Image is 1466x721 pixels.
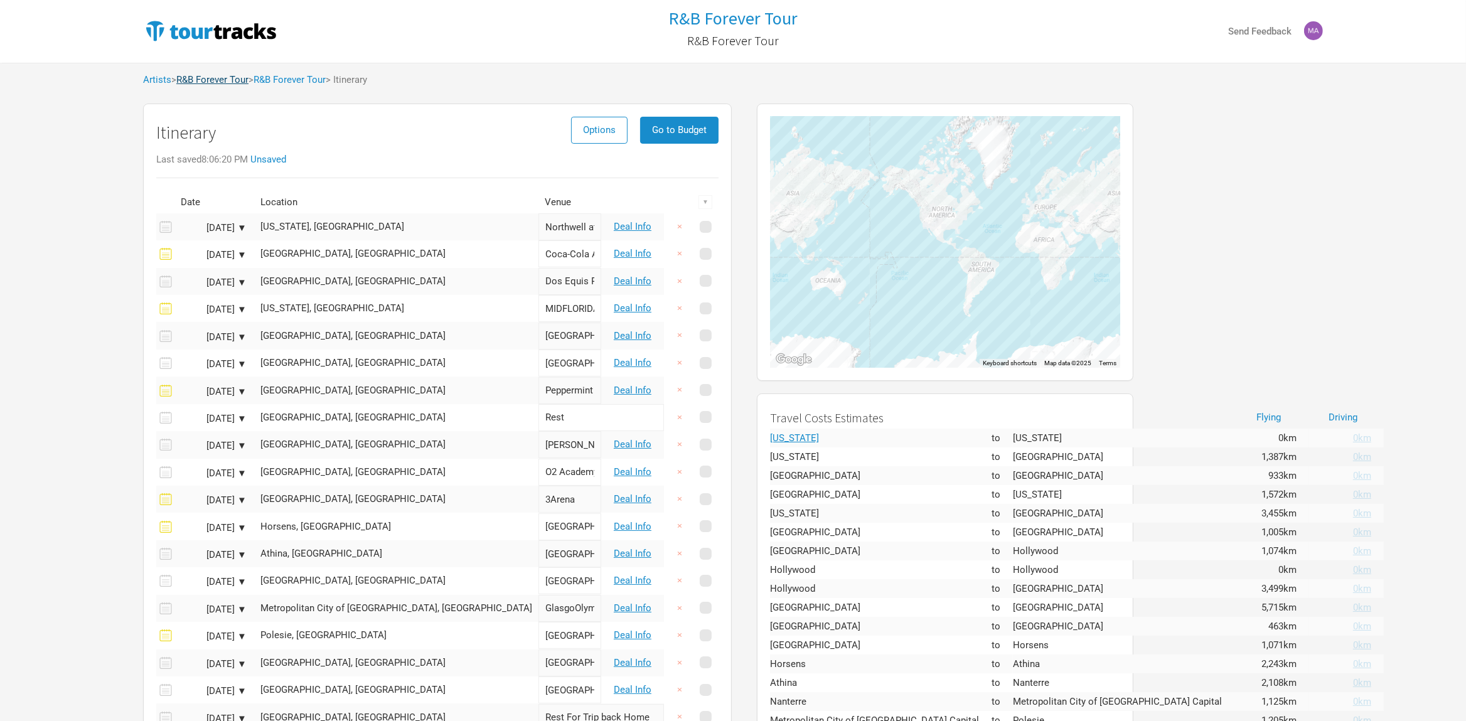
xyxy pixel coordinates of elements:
[1309,641,1371,650] a: Change Travel Calculation Type To Driving
[260,631,532,640] div: Polesie, Poland
[260,249,532,259] div: Birmingham, United States
[665,676,694,703] button: ×
[260,604,532,613] div: Metropolitan City of Rome Capital, Italy
[614,548,651,559] a: Deal Info
[260,413,532,422] div: Hollywood, United States
[1039,213,1044,218] div: GlasgoOlympic Stadium of Rome, Rome, Metropolitan City of Rome Capital, Italy
[1037,195,1042,200] div: North Stern Arena Horsens, Horsens, Denmark
[992,654,1013,673] td: to
[665,567,694,594] button: ×
[1353,639,1371,651] span: 0km
[156,123,216,142] h1: Itinerary
[538,240,601,267] input: Coca-Cola Amphitheater in Birmingham, AL
[1353,489,1371,500] span: 0km
[571,117,628,144] button: Options
[538,486,601,513] input: 3Arena
[178,250,247,260] div: [DATE] ▼
[178,469,247,478] div: [DATE] ▼
[665,540,694,567] button: ×
[770,617,992,636] td: [GEOGRAPHIC_DATA]
[1353,564,1371,575] span: 0km
[156,155,719,164] div: Last saved 8:06:20 PM
[665,513,694,540] button: ×
[665,268,694,295] button: ×
[1353,470,1371,481] span: 0km
[1309,547,1371,556] a: Change Travel Calculation Type To Driving
[1353,696,1371,707] span: 0km
[1261,526,1297,538] span: 1,005km
[1309,490,1371,499] a: Change Travel Calculation Type To Driving
[249,75,326,85] span: >
[614,330,651,341] a: Deal Info
[770,466,992,485] td: [GEOGRAPHIC_DATA]
[836,291,841,296] div: AAMI Park, Melbourne, Australia
[1261,677,1297,688] span: 2,108km
[614,221,651,232] a: Deal Info
[992,636,1013,654] td: to
[665,649,694,676] button: ×
[1261,639,1297,651] span: 1,071km
[770,411,1222,425] h2: Travel Costs Estimates
[1268,621,1297,632] span: 463km
[260,576,532,585] div: Nanterre, France
[1278,564,1297,575] span: 0km
[538,622,601,649] input: Atlas Arena
[538,213,601,240] input: Northwell at Jones Beach Theater
[1309,452,1371,462] a: Change Travel Calculation Type To Driving
[1013,542,1234,560] td: Hollywood
[538,567,601,594] input: Paris La Défense Arena
[1261,489,1297,500] span: 1,572km
[614,575,651,586] a: Deal Info
[1353,545,1371,557] span: 0km
[1353,583,1371,594] span: 0km
[326,75,367,85] span: > Itinerary
[260,386,532,395] div: Hollywood, United States
[687,34,779,48] h2: R&B Forever Tour
[1261,658,1297,670] span: 2,243km
[1013,466,1234,485] td: [GEOGRAPHIC_DATA]
[770,560,992,579] td: Hollywood
[178,414,247,424] div: [DATE] ▼
[260,549,532,558] div: Athina, Greece
[260,304,532,313] div: Florida, United States
[1046,201,1051,206] div: Atlas Arena, Polesie, Poland
[538,595,601,622] input: GlasgoOlympic Stadium of Rome, Rome
[992,429,1013,447] td: to
[538,513,601,540] input: North Stern Arena Horsens
[640,124,719,136] a: Go to Budget
[178,441,247,451] div: [DATE] ▼
[773,351,815,368] img: Google
[614,385,651,396] a: Deal Info
[923,222,928,227] div: Hollywood Palladium, Hollywood, United States
[178,632,247,641] div: [DATE] ▼
[1329,412,1358,423] a: Driving
[178,605,247,614] div: [DATE] ▼
[260,440,532,449] div: Toronto, Canada
[538,191,601,213] th: Venue
[665,322,694,349] button: ×
[992,542,1013,560] td: to
[992,617,1013,636] td: to
[770,636,992,654] td: [GEOGRAPHIC_DATA]
[1256,412,1281,423] a: Flying
[1261,545,1297,557] span: 1,074km
[538,350,601,377] input: Isleta Amphitheater
[1353,526,1371,538] span: 0km
[260,685,532,695] div: Melbourne, Australia
[1044,360,1091,366] span: Map data ©2025
[538,268,601,295] input: Dos Equis Pavilion
[1261,508,1297,519] span: 3,455km
[665,595,694,622] button: ×
[538,323,601,350] input: North Island Credit Union Amphitheatre
[538,295,601,322] input: MIDFLORIDA Credit Union Amphitheatre
[665,295,694,322] button: ×
[1013,429,1234,447] td: [US_STATE]
[178,496,247,505] div: [DATE] ▼
[1228,26,1292,37] strong: Send Feedback
[665,459,694,486] button: ×
[770,542,992,560] td: [GEOGRAPHIC_DATA]
[1309,678,1371,688] a: Change Travel Calculation Type To Driving
[260,222,532,232] div: New York, United States
[614,684,651,695] a: Deal Info
[1261,696,1297,707] span: 1,125km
